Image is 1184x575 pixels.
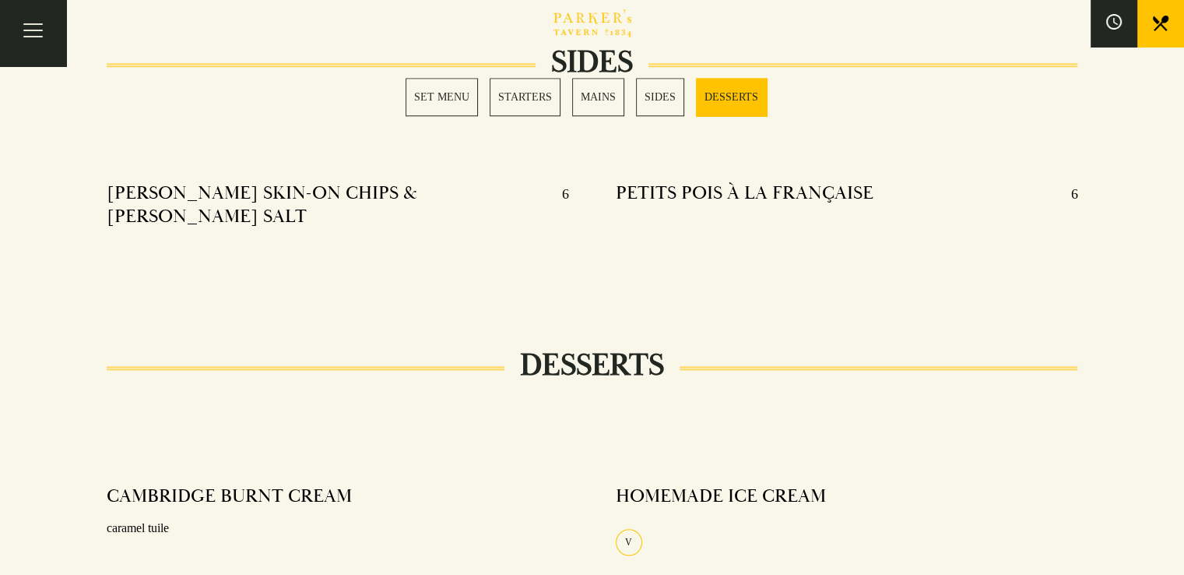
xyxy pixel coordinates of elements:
a: 4 / 5 [636,78,684,116]
p: 6 [1055,182,1077,206]
h4: PETITS POIS À LA FRANÇAISE [616,182,873,206]
h4: CAMBRIDGE BURNT CREAM [107,485,352,508]
a: 2 / 5 [490,78,560,116]
h4: HOMEMADE ICE CREAM [616,485,826,508]
p: 6 [546,182,569,228]
h4: [PERSON_NAME] SKIN-ON CHIPS & [PERSON_NAME] SALT [107,182,546,228]
p: caramel tuile [107,517,569,540]
a: 3 / 5 [572,78,624,116]
a: 5 / 5 [696,78,767,116]
h2: DESSERTS [504,347,680,384]
div: V [616,529,642,556]
a: 1 / 5 [406,78,478,116]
